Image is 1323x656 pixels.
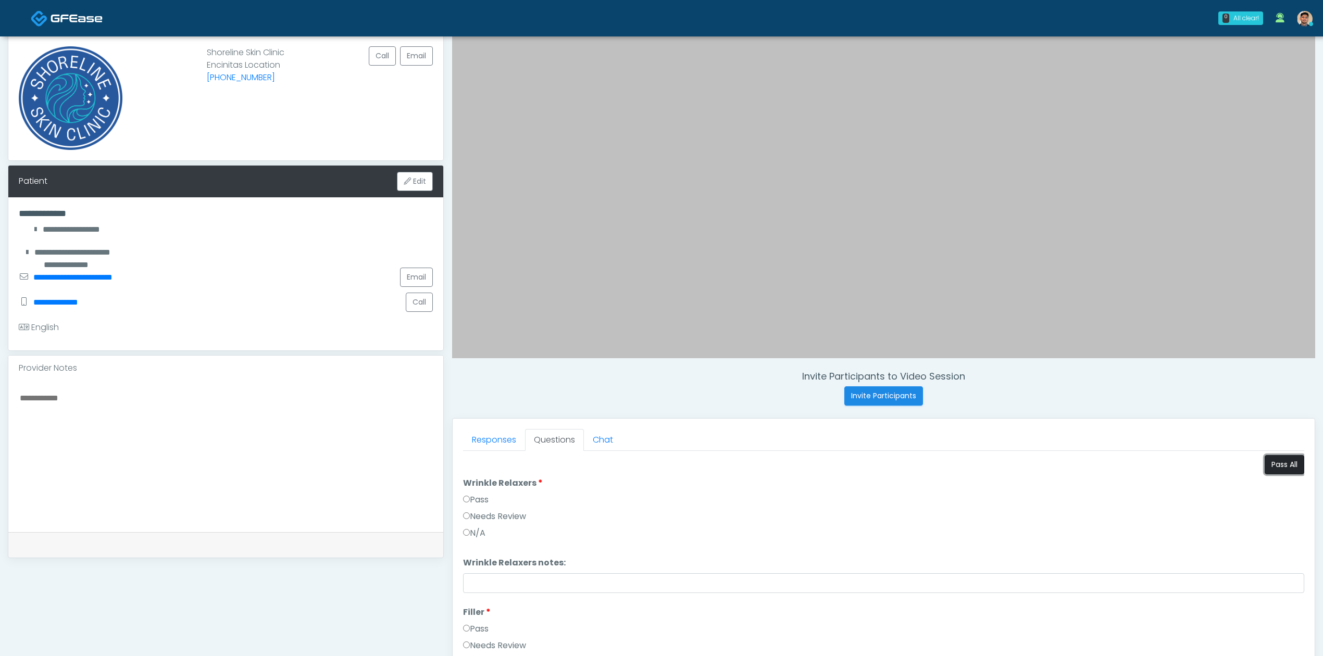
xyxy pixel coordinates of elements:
[1297,11,1313,27] img: Kenner Medina
[51,13,103,23] img: Docovia
[463,510,526,523] label: Needs Review
[406,293,433,312] button: Call
[400,46,433,66] a: Email
[525,429,584,451] a: Questions
[207,71,275,83] a: [PHONE_NUMBER]
[8,356,443,381] div: Provider Notes
[1265,455,1304,474] button: Pass All
[463,477,543,489] label: Wrinkle Relaxers
[463,529,470,536] input: N/A
[1222,14,1229,23] div: 0
[463,512,470,519] input: Needs Review
[31,10,48,27] img: Docovia
[19,175,47,187] div: Patient
[463,557,566,569] label: Wrinkle Relaxers notes:
[463,639,526,652] label: Needs Review
[1212,7,1269,29] a: 0 All clear!
[463,494,489,506] label: Pass
[8,4,40,35] button: Open LiveChat chat widget
[463,625,470,632] input: Pass
[463,623,489,635] label: Pass
[19,321,59,334] div: English
[584,429,622,451] a: Chat
[400,268,433,287] a: Email
[463,606,491,619] label: Filler
[463,496,470,502] input: Pass
[463,429,525,451] a: Responses
[31,1,103,35] a: Docovia
[397,172,433,191] button: Edit
[452,371,1315,382] h4: Invite Participants to Video Session
[19,46,122,150] img: Provider image
[844,386,923,406] button: Invite Participants
[369,46,396,66] button: Call
[463,641,470,648] input: Needs Review
[207,46,284,142] p: Shoreline Skin Clinic Encinitas Location
[463,527,485,539] label: N/A
[1233,14,1259,23] div: All clear!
